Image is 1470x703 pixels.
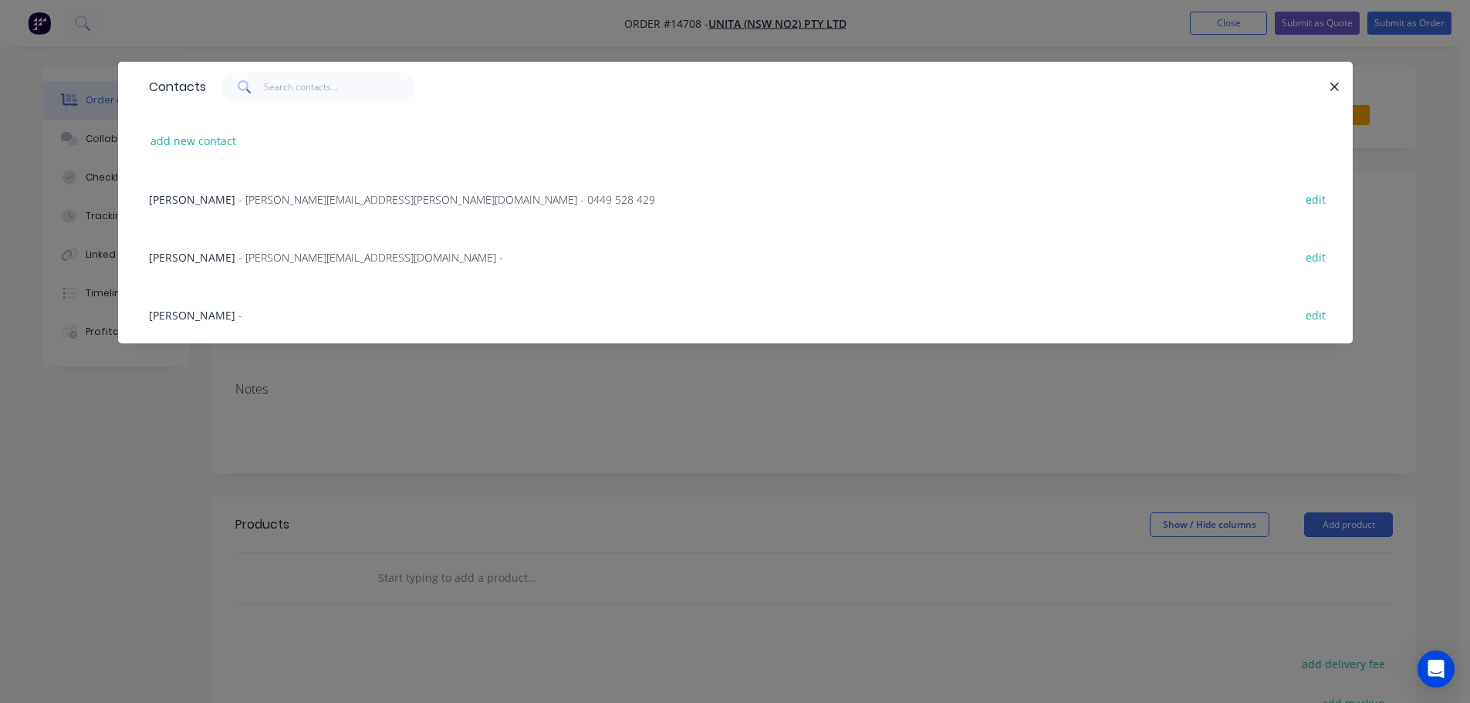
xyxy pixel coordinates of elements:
span: - [PERSON_NAME][EMAIL_ADDRESS][DOMAIN_NAME] - [238,250,503,265]
span: - [238,308,242,323]
button: edit [1298,246,1334,267]
div: Open Intercom Messenger [1418,651,1455,688]
button: edit [1298,188,1334,209]
span: [PERSON_NAME] [149,308,235,323]
span: - [PERSON_NAME][EMAIL_ADDRESS][PERSON_NAME][DOMAIN_NAME] - 0449 528 429 [238,192,655,207]
span: [PERSON_NAME] [149,250,235,265]
button: edit [1298,304,1334,325]
div: Contacts [141,63,206,112]
input: Search contacts... [264,72,414,103]
button: add new contact [143,130,245,151]
span: [PERSON_NAME] [149,192,235,207]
